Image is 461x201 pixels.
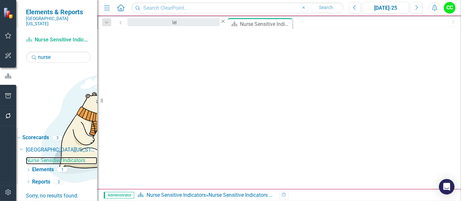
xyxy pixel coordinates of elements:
[133,24,214,32] div: Nurse Sensitive Indicators Alignment Report
[363,2,409,14] button: [DATE]-25
[104,192,134,198] span: Administrator
[53,179,64,184] div: 2
[26,51,91,63] input: Search Below...
[444,2,455,14] button: CC
[32,166,54,173] a: Elements
[365,4,407,12] div: [DATE]-25
[26,146,97,154] a: [GEOGRAPHIC_DATA][US_STATE]
[131,2,344,14] input: Search ClearPoint...
[32,178,50,186] a: Reports
[439,179,455,195] div: Open Intercom Messenger
[26,63,220,192] img: No results found
[127,18,220,26] a: Nurse Sensitive Indicators Alignment Report
[57,167,67,173] div: 1
[97,29,458,36] div: Nurse Sensitive Indicators Dashboard
[147,192,206,198] a: Nurse Sensitive Indicators
[52,135,63,140] div: 3
[208,192,294,198] div: Nurse Sensitive Indicators Dashboard
[26,36,91,44] a: Nurse Sensitive Indicators
[137,192,274,199] div: »
[310,3,342,12] button: Search
[26,8,91,16] span: Elements & Reports
[240,20,291,28] div: Nurse Sensitive Indicators Dashboard
[319,5,333,10] span: Search
[22,134,49,141] a: Scorecards
[3,7,15,19] img: ClearPoint Strategy
[26,16,91,27] small: [GEOGRAPHIC_DATA][US_STATE]
[26,157,97,164] a: Nurse Sensitive Indicators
